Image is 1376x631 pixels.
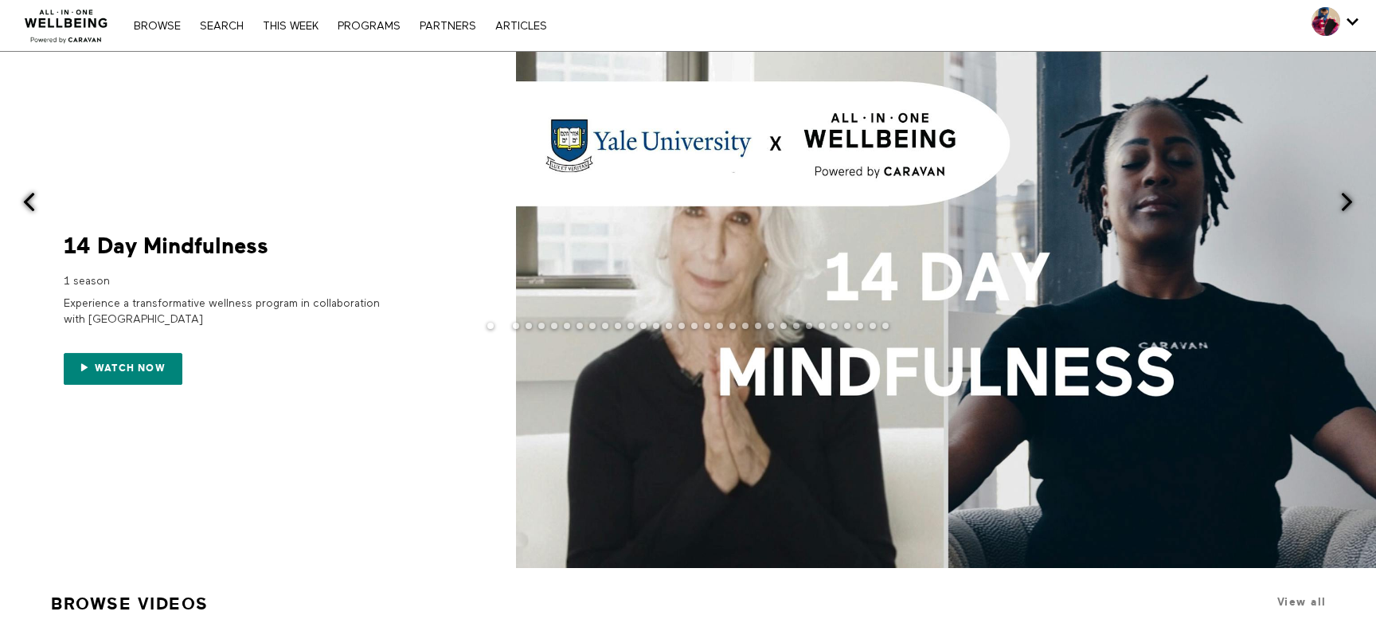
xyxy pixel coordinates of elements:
a: Browse [126,21,189,32]
a: Search [192,21,252,32]
a: ARTICLES [487,21,555,32]
nav: Primary [126,18,554,33]
a: THIS WEEK [255,21,326,32]
a: PROGRAMS [330,21,408,32]
a: PARTNERS [412,21,484,32]
a: Browse Videos [51,587,209,621]
a: View all [1277,596,1327,608]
